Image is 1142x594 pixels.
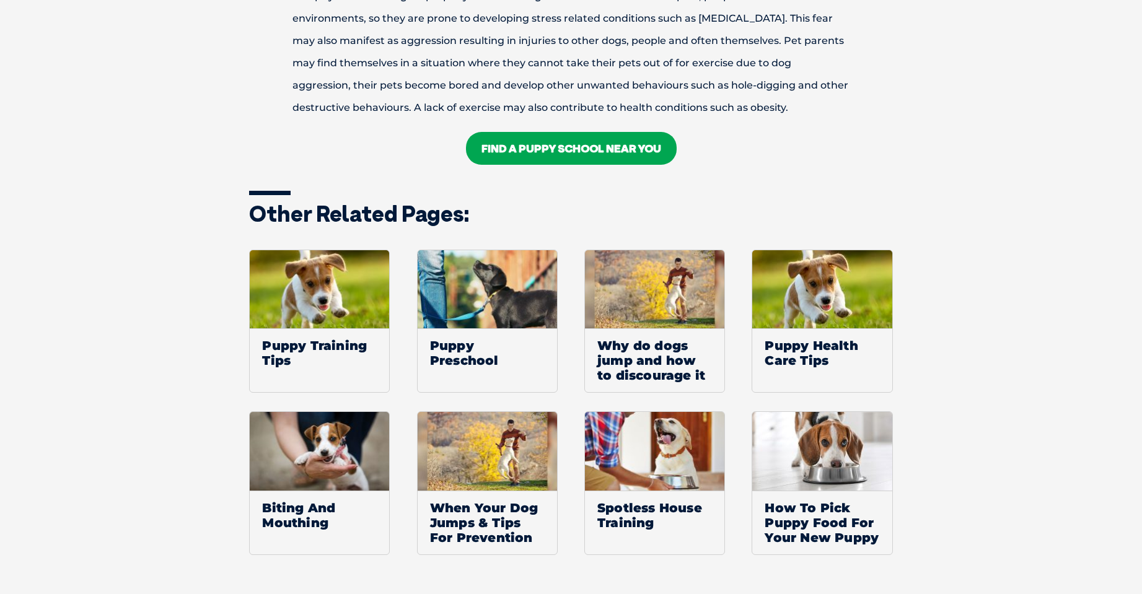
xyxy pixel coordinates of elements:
[752,491,892,554] span: How To Pick Puppy Food For Your New Puppy
[418,491,557,554] span: When Your Dog Jumps & Tips For Prevention
[417,250,558,393] a: Puppy Preschool
[417,411,558,555] a: When Your Dog Jumps & Tips For Prevention
[752,250,892,393] a: Puppy Health Care Tips
[752,328,892,377] span: Puppy Health Care Tips
[418,250,557,329] img: Enrol in Puppy Preschool
[585,491,724,539] span: Spotless House Training
[249,250,390,393] a: Puppy Training Tips
[418,328,557,377] span: Puppy Preschool
[250,328,389,377] span: Puppy Training Tips
[249,411,390,555] a: Biting And Mouthing
[584,411,725,555] a: Spotless House Training
[250,491,389,539] span: Biting And Mouthing
[585,328,724,392] span: Why do dogs jump and how to discourage it
[249,203,894,225] h3: Other related pages:
[752,411,892,555] a: How To Pick Puppy Food For Your New Puppy
[584,250,725,393] a: Why do dogs jump and how to discourage it
[752,412,892,491] img: Puppy eating dog food
[466,132,677,165] a: FIND A Puppy School NEAR YOU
